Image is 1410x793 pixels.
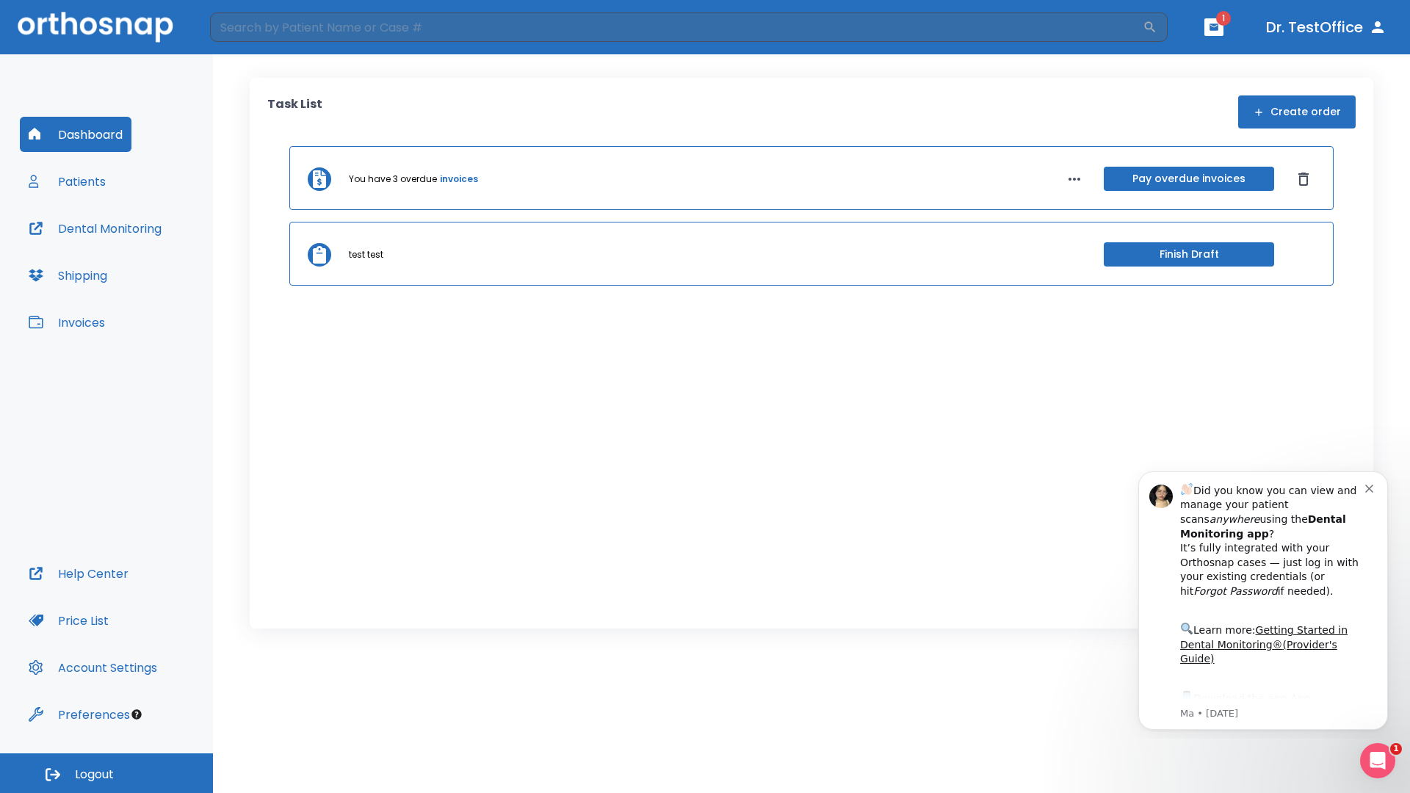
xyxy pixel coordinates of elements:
[130,708,143,721] div: Tooltip anchor
[64,231,249,305] div: Download the app: | ​ Let us know if you need help getting started!
[267,95,322,128] p: Task List
[1390,743,1402,755] span: 1
[75,767,114,783] span: Logout
[1292,167,1315,191] button: Dismiss
[20,211,170,246] button: Dental Monitoring
[1360,743,1395,778] iframe: Intercom live chat
[1260,14,1392,40] button: Dr. TestOffice
[440,173,478,186] a: invoices
[1104,242,1274,267] button: Finish Draft
[1216,11,1231,26] span: 1
[64,249,249,262] p: Message from Ma, sent 8w ago
[18,12,173,42] img: Orthosnap
[1104,167,1274,191] button: Pay overdue invoices
[20,258,116,293] button: Shipping
[349,173,437,186] p: You have 3 overdue
[64,234,195,261] a: App Store
[20,603,117,638] button: Price List
[349,248,383,261] p: test test
[20,650,166,685] button: Account Settings
[1116,458,1410,739] iframe: Intercom notifications message
[20,697,139,732] button: Preferences
[20,556,137,591] button: Help Center
[1238,95,1356,128] button: Create order
[20,117,131,152] button: Dashboard
[249,23,261,35] button: Dismiss notification
[20,164,115,199] button: Patients
[20,305,114,340] button: Invoices
[210,12,1143,42] input: Search by Patient Name or Case #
